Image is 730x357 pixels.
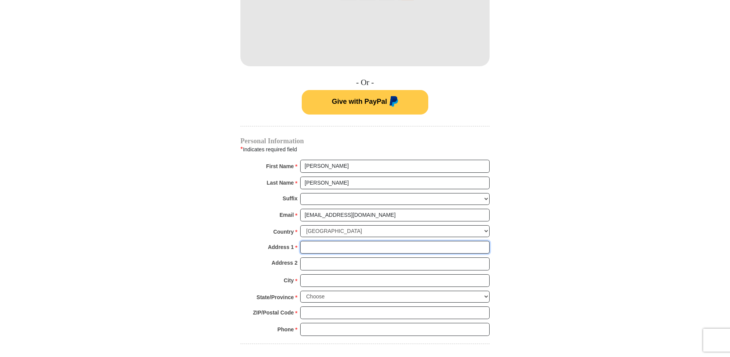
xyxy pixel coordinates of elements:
h4: - Or - [240,78,490,87]
div: Indicates required field [240,144,490,154]
strong: Suffix [283,193,298,204]
strong: Address 1 [268,242,294,252]
strong: Last Name [267,177,294,188]
strong: Phone [278,324,294,335]
strong: Address 2 [271,257,298,268]
strong: ZIP/Postal Code [253,307,294,318]
h4: Personal Information [240,138,490,144]
strong: City [284,275,294,286]
strong: First Name [266,161,294,172]
strong: Email [280,210,294,220]
strong: State/Province [256,292,294,303]
strong: Country [273,226,294,237]
span: Give with PayPal [332,98,387,105]
button: Give with PayPal [302,90,428,115]
img: paypal [387,96,398,108]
